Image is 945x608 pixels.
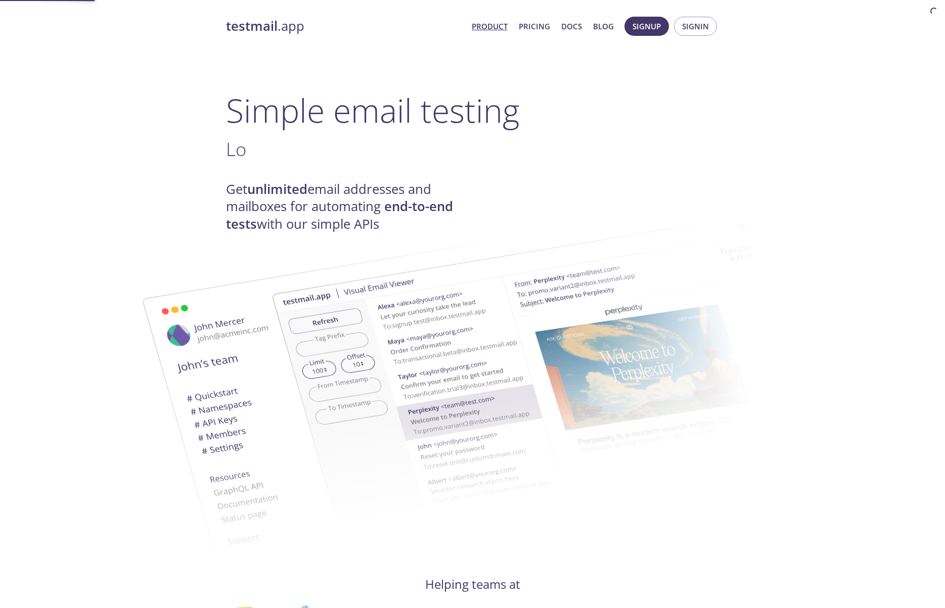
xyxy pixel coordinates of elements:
[226,197,453,232] strong: end-to-end tests
[624,17,669,36] button: Signup
[519,20,550,33] a: Pricing
[674,17,717,36] button: Signin
[226,181,473,233] h4: Get email addresses and mailboxes for automating with our simple APIs
[272,201,818,543] img: testmail-email-viewer
[593,20,614,33] a: Blog
[226,91,719,130] h1: Simple email testing
[247,180,307,198] strong: unlimited
[226,136,246,162] span: Lo
[104,234,650,576] img: testmail-email-viewer
[226,18,464,35] a: testmail.app
[472,20,508,33] a: Product
[561,20,582,33] a: Docs
[226,17,278,35] strong: testmail
[226,576,719,592] h4: Helping teams at
[682,20,709,33] span: Signin
[633,20,661,33] span: Signup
